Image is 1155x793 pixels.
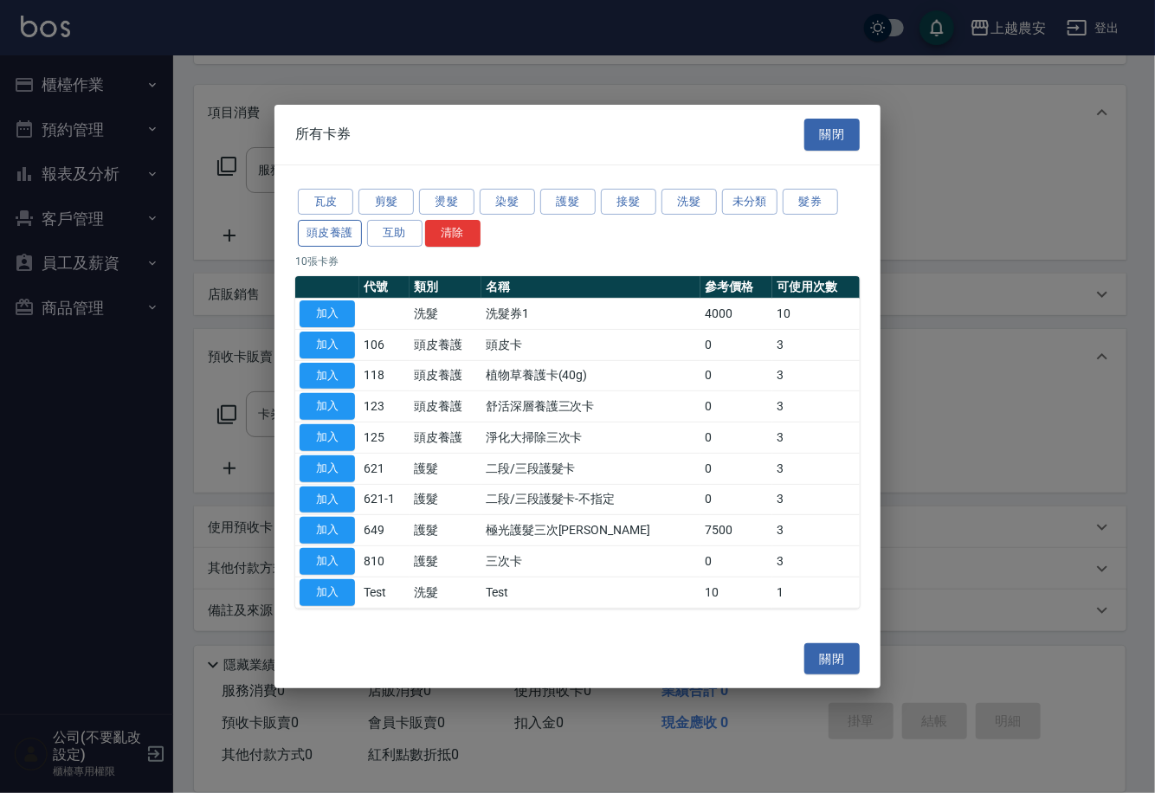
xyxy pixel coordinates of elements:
[722,189,778,216] button: 未分類
[359,422,410,454] td: 125
[772,422,860,454] td: 3
[410,546,481,577] td: 護髮
[300,487,355,513] button: 加入
[298,220,362,247] button: 頭皮養護
[772,546,860,577] td: 3
[359,276,410,299] th: 代號
[772,329,860,360] td: 3
[772,484,860,515] td: 3
[772,453,860,484] td: 3
[359,577,410,608] td: Test
[358,189,414,216] button: 剪髮
[410,453,481,484] td: 護髮
[700,453,772,484] td: 0
[700,484,772,515] td: 0
[300,424,355,451] button: 加入
[410,577,481,608] td: 洗髮
[700,299,772,330] td: 4000
[295,126,351,143] span: 所有卡券
[804,119,860,151] button: 關閉
[700,422,772,454] td: 0
[410,391,481,422] td: 頭皮養護
[540,189,596,216] button: 護髮
[419,189,474,216] button: 燙髮
[359,484,410,515] td: 621-1
[481,453,700,484] td: 二段/三段護髮卡
[359,360,410,391] td: 118
[410,299,481,330] td: 洗髮
[700,360,772,391] td: 0
[359,453,410,484] td: 621
[481,329,700,360] td: 頭皮卡
[300,455,355,482] button: 加入
[601,189,656,216] button: 接髮
[295,254,860,269] p: 10 張卡券
[481,515,700,546] td: 極光護髮三次[PERSON_NAME]
[772,360,860,391] td: 3
[410,484,481,515] td: 護髮
[359,391,410,422] td: 123
[300,517,355,544] button: 加入
[300,363,355,390] button: 加入
[661,189,717,216] button: 洗髮
[410,515,481,546] td: 護髮
[772,299,860,330] td: 10
[700,329,772,360] td: 0
[481,391,700,422] td: 舒活深層養護三次卡
[481,299,700,330] td: 洗髮券1
[700,391,772,422] td: 0
[481,360,700,391] td: 植物草養護卡(40g)
[481,276,700,299] th: 名稱
[481,422,700,454] td: 淨化大掃除三次卡
[700,276,772,299] th: 參考價格
[783,189,838,216] button: 髮券
[359,515,410,546] td: 649
[481,546,700,577] td: 三次卡
[300,332,355,358] button: 加入
[300,300,355,327] button: 加入
[359,329,410,360] td: 106
[300,579,355,606] button: 加入
[367,220,423,247] button: 互助
[425,220,481,247] button: 清除
[700,515,772,546] td: 7500
[772,276,860,299] th: 可使用次數
[410,276,481,299] th: 類別
[410,360,481,391] td: 頭皮養護
[359,546,410,577] td: 810
[410,422,481,454] td: 頭皮養護
[481,484,700,515] td: 二段/三段護髮卡-不指定
[480,189,535,216] button: 染髮
[772,577,860,608] td: 1
[300,548,355,575] button: 加入
[481,577,700,608] td: Test
[700,577,772,608] td: 10
[410,329,481,360] td: 頭皮養護
[700,546,772,577] td: 0
[300,393,355,420] button: 加入
[772,391,860,422] td: 3
[772,515,860,546] td: 3
[298,189,353,216] button: 瓦皮
[804,643,860,675] button: 關閉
